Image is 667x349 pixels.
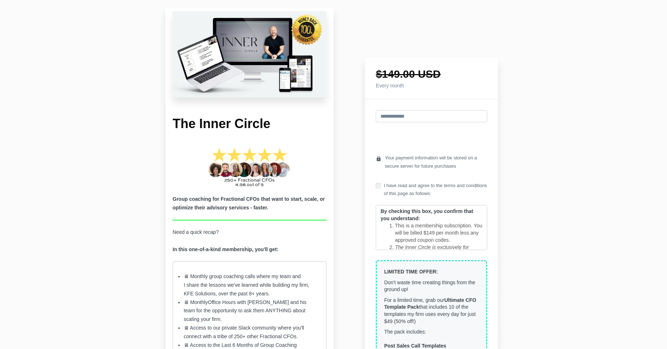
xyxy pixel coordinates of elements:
[376,69,487,80] h1: $149.00 USD
[184,298,315,324] li: Office Hours with [PERSON_NAME] and his team
[384,279,479,293] p: Don't waste time creating things from the ground up!
[173,11,326,98] img: 316dde-5878-b8a3-b08e-66eed48a68_Untitled_design-12.png
[395,244,482,300] em: The Inner Circle is exclusively for Fractional CFOs. Anyone else that attempts to access The Inne...
[205,147,293,188] img: 255aca1-b627-60d4-603f-455d825e316_275_CFO_Academy_Graduates-2.png
[384,269,438,275] strong: LIMITED TIME OFFER:
[395,222,483,244] li: This is a membership subscription. You will be billed $149 per month less any approved coupon codes.
[173,228,326,254] p: Need a quick recap?
[184,299,208,305] span: 🖥 Monthly
[384,297,479,325] p: For a limited time, grab our that includes 10 of the templates my firm uses every day for just $4...
[376,83,487,88] h4: Every month
[184,324,315,341] li: 🖥 Access to our private Slack community where you'll connect with a tribe of 250+ other Fractiona...
[376,154,382,164] i: lock
[380,208,473,221] strong: By checking this box, you confirm that you understand:
[374,128,489,148] iframe: Secure payment input frame
[385,154,487,170] span: Your payment information will be stored on a secure server for future purchases
[184,342,215,348] span: 🖥 Access to t
[184,308,306,322] span: for the opportunity to ask them ANYTHING about scaling your firm.
[173,196,325,210] b: Group coaching for Fractional CFOs that want to start, scale, or optimize their advisory services...
[384,343,446,349] strong: Post Sales Call Templates
[376,183,381,188] input: I have read and agree to the terms and conditions of this page as follows:
[376,182,487,198] label: I have read and agree to the terms and conditions of this page as follows:
[173,115,326,132] h1: The Inner Circle
[184,272,315,298] li: 🖥 Monthly group coaching calls where my team and I share the lessons we've learned while building...
[173,246,278,252] strong: In this one-of-a-kind membership, you'll get:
